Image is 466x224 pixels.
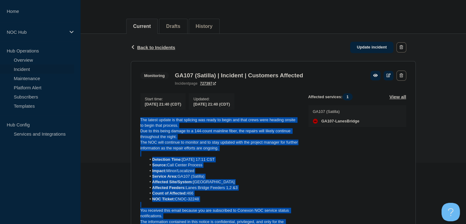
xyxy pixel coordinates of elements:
button: View all [389,93,406,100]
span: Monitoring [140,72,169,79]
p: Updated : [193,97,230,101]
p: The latest update is that splicing was ready to begin and that crews were heading onsite to begin... [140,117,298,129]
p: You received this email because you are subscribed to Conexon NOC service status notifications. [140,208,298,219]
button: Back to Incidents [131,45,175,50]
a: Update incident [350,42,394,53]
strong: Service Area: [152,174,178,179]
button: Drafts [166,24,180,29]
strong: Detection Time: [152,157,182,162]
div: down [313,119,318,124]
a: 727397 [200,81,216,86]
span: GA107-LanesBridge [321,119,359,124]
span: Back to Incidents [137,45,175,50]
li: Minor/Localized [146,168,298,174]
strong: Source: [152,163,167,167]
span: [DATE] 21:40 (CDT) [145,102,181,106]
p: Due to this being damage to a 144-count mainline fiber, the repairs will likely continue througho... [140,128,298,140]
h3: GA107 (Satilla) | Incident | Customers Affected [175,72,303,79]
strong: Affected Feeders: [152,185,186,190]
li: GA107 (Satilla) [146,174,298,179]
strong: Affected Site/System: [152,180,193,184]
li: [GEOGRAPHIC_DATA] [146,179,298,185]
li: 466 [146,191,298,196]
p: Start time : [145,97,181,101]
p: The NOC will continue to monitor and to stay updated with the project manager for further informa... [140,140,298,151]
div: [DATE] 21:40 (CDT) [193,101,230,106]
button: Current [133,24,151,29]
li: Call Center Process [146,162,298,168]
span: Affected services: [308,93,356,100]
span: incident [175,81,189,86]
strong: Impact: [152,168,166,173]
li: CNOC-32248 [146,196,298,202]
button: History [196,24,213,29]
strong: Count of Affected: [152,191,187,195]
strong: NOC Ticket: [152,197,175,201]
span: 1 [343,93,353,100]
iframe: Help Scout Beacon - Open [441,203,460,221]
p: NOC Hub [7,29,66,35]
p: page [175,81,198,86]
li: [DATE] 17:11 CST [146,157,298,162]
li: Lanes Bridge Feeders 1,2 &3 [146,185,298,191]
p: GA107 (Satilla) [313,109,359,114]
